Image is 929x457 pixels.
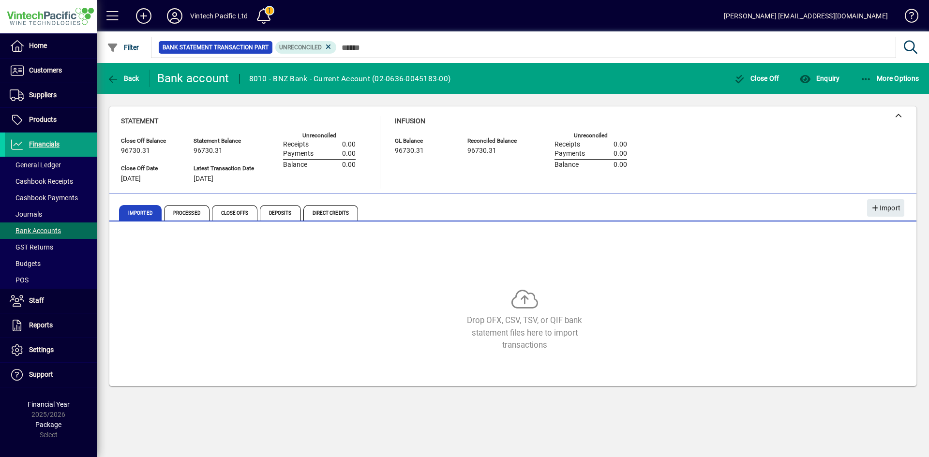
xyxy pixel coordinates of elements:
[5,222,97,239] a: Bank Accounts
[29,370,53,378] span: Support
[194,147,223,155] span: 96730.31
[283,161,307,169] span: Balance
[5,289,97,313] a: Staff
[29,140,60,148] span: Financials
[283,150,314,158] span: Payments
[29,91,57,99] span: Suppliers
[29,42,47,49] span: Home
[107,74,139,82] span: Back
[898,2,917,33] a: Knowledge Base
[121,147,150,155] span: 96730.31
[554,161,579,169] span: Balance
[97,70,150,87] app-page-header-button: Back
[467,147,496,155] span: 96730.31
[799,74,839,82] span: Enquiry
[858,70,922,87] button: More Options
[283,141,309,148] span: Receipts
[5,157,97,173] a: General Ledger
[159,7,190,25] button: Profile
[342,161,356,169] span: 0.00
[28,400,70,408] span: Financial Year
[452,314,597,351] div: Drop OFX, CSV, TSV, or QIF bank statement files here to import transactions
[121,138,179,144] span: Close Off Balance
[342,141,356,148] span: 0.00
[121,175,141,183] span: [DATE]
[260,205,301,221] span: Deposits
[554,141,580,148] span: Receipts
[5,272,97,288] a: POS
[867,199,904,217] button: Import
[29,321,53,329] span: Reports
[105,39,142,56] button: Filter
[194,175,213,183] span: [DATE]
[614,161,627,169] span: 0.00
[5,313,97,338] a: Reports
[734,74,779,82] span: Close Off
[10,227,61,235] span: Bank Accounts
[29,66,62,74] span: Customers
[614,150,627,158] span: 0.00
[5,83,97,107] a: Suppliers
[128,7,159,25] button: Add
[797,70,842,87] button: Enquiry
[119,205,162,221] span: Imported
[5,34,97,58] a: Home
[157,71,229,86] div: Bank account
[194,138,254,144] span: Statement Balance
[5,206,97,222] a: Journals
[10,260,41,267] span: Budgets
[303,205,358,221] span: Direct Credits
[10,161,61,169] span: General Ledger
[5,190,97,206] a: Cashbook Payments
[29,116,57,123] span: Products
[342,150,356,158] span: 0.00
[554,150,585,158] span: Payments
[5,255,97,272] a: Budgets
[871,200,900,216] span: Import
[275,41,337,54] mat-chip: Reconciliation Status: Unreconciled
[10,276,29,284] span: POS
[5,59,97,83] a: Customers
[279,44,322,51] span: Unreconciled
[732,70,782,87] button: Close Off
[614,141,627,148] span: 0.00
[35,421,61,428] span: Package
[302,133,336,139] label: Unreconciled
[105,70,142,87] button: Back
[5,239,97,255] a: GST Returns
[724,8,888,24] div: [PERSON_NAME] [EMAIL_ADDRESS][DOMAIN_NAME]
[29,346,54,354] span: Settings
[10,210,42,218] span: Journals
[194,165,254,172] span: Latest Transaction Date
[467,138,525,144] span: Reconciled Balance
[10,194,78,202] span: Cashbook Payments
[121,165,179,172] span: Close Off Date
[395,138,453,144] span: GL Balance
[10,177,73,185] span: Cashbook Receipts
[5,173,97,190] a: Cashbook Receipts
[10,243,53,251] span: GST Returns
[860,74,919,82] span: More Options
[163,43,269,52] span: Bank Statement Transaction Part
[164,205,210,221] span: Processed
[212,205,257,221] span: Close Offs
[107,44,139,51] span: Filter
[574,133,608,139] label: Unreconciled
[190,8,248,24] div: Vintech Pacific Ltd
[249,71,451,87] div: 8010 - BNZ Bank - Current Account (02-0636-0045183-00)
[5,363,97,387] a: Support
[395,147,424,155] span: 96730.31
[29,296,44,304] span: Staff
[5,338,97,362] a: Settings
[5,108,97,132] a: Products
